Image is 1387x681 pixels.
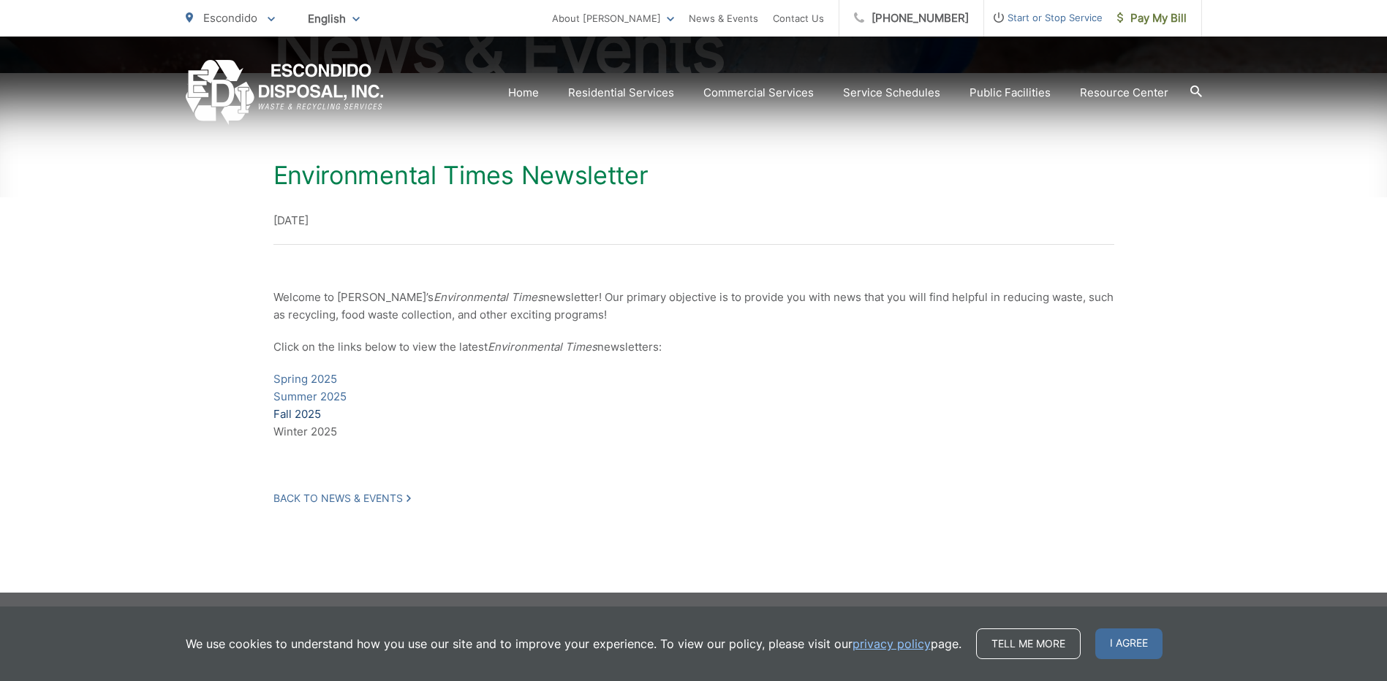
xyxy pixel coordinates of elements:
a: Back to News & Events [273,492,411,505]
a: Summer 2025 [273,388,347,406]
a: Service Schedules [843,84,940,102]
em: Environmental Times [434,290,543,304]
a: Tell me more [976,628,1081,659]
a: Home [508,84,539,102]
p: Winter 2025 [273,370,1114,441]
span: Pay My Bill [1117,9,1187,27]
a: Residential Services [568,84,674,102]
span: I agree [1095,628,1163,659]
a: Contact Us [773,9,824,27]
a: Commercial Services [703,84,814,102]
a: EDCD logo. Return to the homepage. [186,60,384,125]
span: English [297,6,371,31]
a: Spring 2025 [273,370,337,388]
p: [DATE] [273,212,1114,229]
p: Welcome to [PERSON_NAME]’s newsletter! Our primary objective is to provide you with news that you... [273,289,1114,324]
a: Fall 2025 [273,406,321,423]
a: News & Events [689,9,758,27]
a: Resource Center [1080,84,1168,102]
p: We use cookies to understand how you use our site and to improve your experience. To view our pol... [186,635,961,653]
h1: Environmental Times Newsletter [273,161,1114,190]
em: Environmental Times [488,340,597,354]
span: Escondido [203,11,257,25]
a: Public Facilities [970,84,1051,102]
a: About [PERSON_NAME] [552,9,674,27]
a: privacy policy [853,635,931,653]
p: Click on the links below to view the latest newsletters: [273,338,1114,356]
